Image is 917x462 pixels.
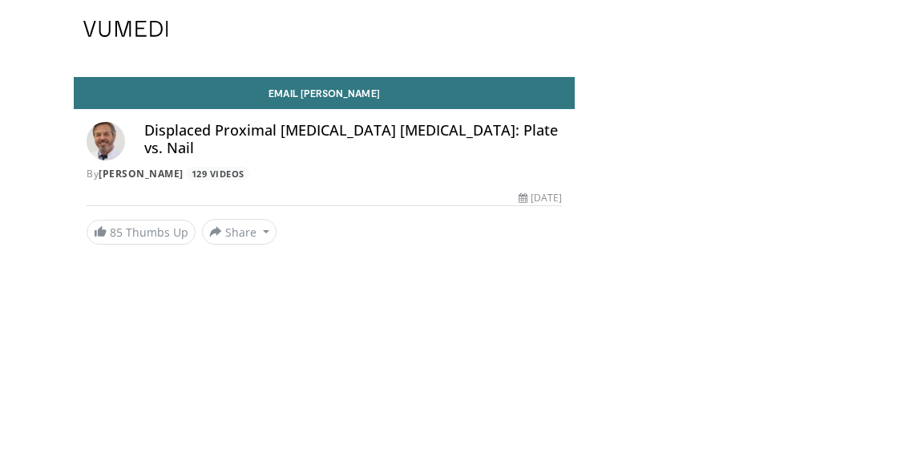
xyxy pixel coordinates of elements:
[87,167,562,181] div: By
[99,167,184,180] a: [PERSON_NAME]
[74,77,575,109] a: Email [PERSON_NAME]
[87,122,125,160] img: Avatar
[186,167,249,180] a: 129 Videos
[87,220,196,245] a: 85 Thumbs Up
[110,225,123,240] span: 85
[519,191,562,205] div: [DATE]
[83,21,168,37] img: VuMedi Logo
[144,122,562,156] h4: Displaced Proximal [MEDICAL_DATA] [MEDICAL_DATA]: Plate vs. Nail
[202,219,277,245] button: Share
